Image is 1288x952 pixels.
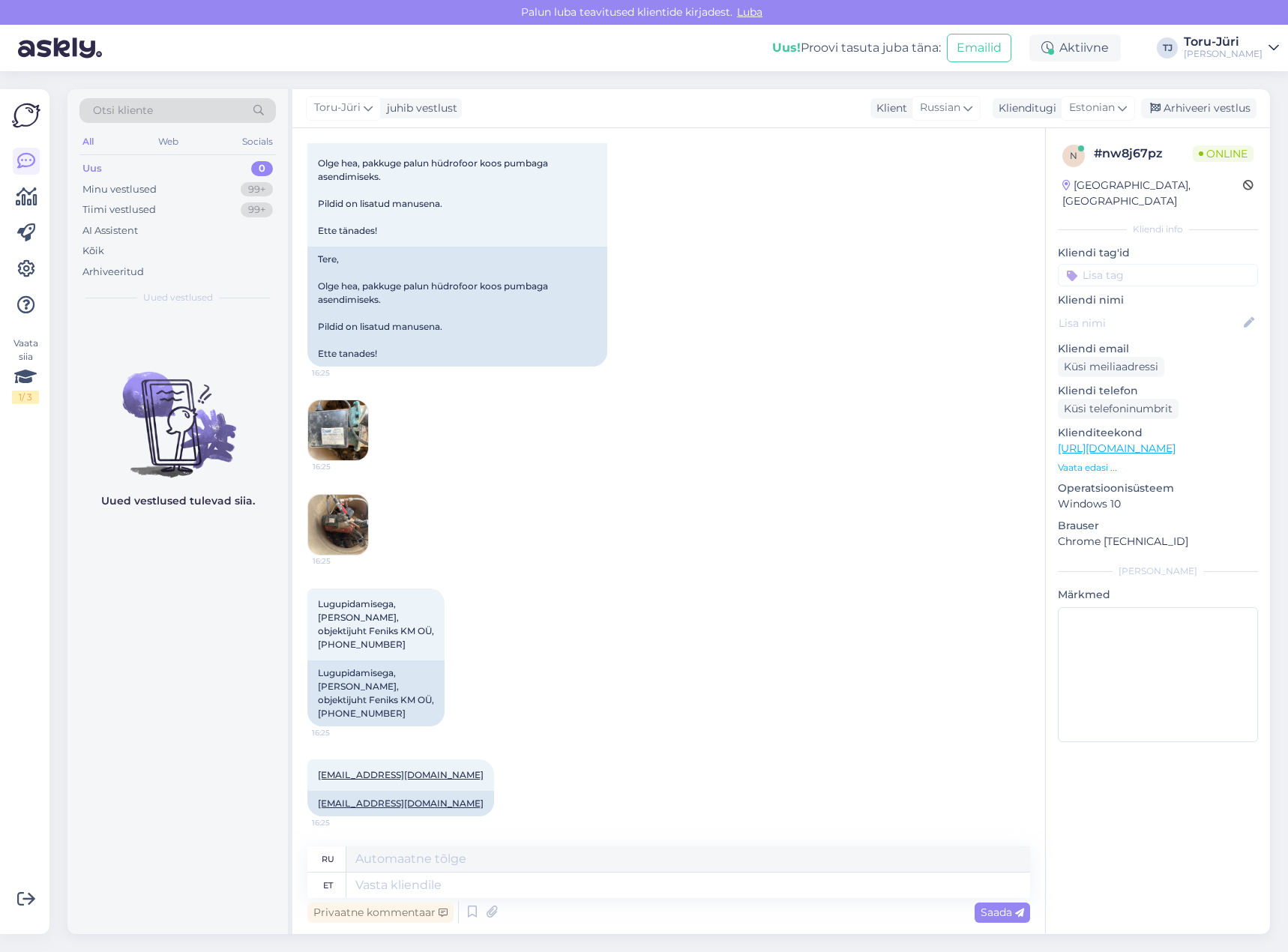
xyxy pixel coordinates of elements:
[1058,223,1258,236] div: Kliendi info
[82,244,104,259] div: Kõik
[313,461,369,472] span: 16:25
[870,100,907,116] div: Klient
[1069,100,1115,116] span: Estonian
[143,291,213,304] span: Uued vestlused
[1184,36,1263,48] div: Toru-Jüri
[1058,534,1258,549] p: Chrome [TECHNICAL_ID]
[1058,292,1258,308] p: Kliendi nimi
[732,5,767,19] span: Luba
[93,103,153,118] span: Otsi kliente
[82,265,144,280] div: Arhiveeritud
[312,817,368,828] span: 16:25
[12,101,40,130] img: Askly Logo
[1058,383,1258,399] p: Kliendi telefon
[308,495,368,555] img: Attachment
[1058,564,1258,578] div: [PERSON_NAME]
[155,132,181,151] div: Web
[1058,341,1258,357] p: Kliendi email
[1059,315,1241,331] input: Lisa nimi
[314,100,361,116] span: Toru-Jüri
[241,202,273,217] div: 99+
[1058,264,1258,286] input: Lisa tag
[1058,425,1258,441] p: Klienditeekond
[1062,178,1243,209] div: [GEOGRAPHIC_DATA], [GEOGRAPHIC_DATA]
[1094,145,1193,163] div: # nw8j67pz
[308,400,368,460] img: Attachment
[1184,36,1279,60] a: Toru-Jüri[PERSON_NAME]
[1058,480,1258,496] p: Operatsioonisüsteem
[82,223,138,238] div: AI Assistent
[322,846,334,872] div: ru
[12,337,39,404] div: Vaata siia
[67,345,288,480] img: No chats
[1058,496,1258,512] p: Windows 10
[239,132,276,151] div: Socials
[1058,587,1258,603] p: Märkmed
[947,34,1011,62] button: Emailid
[1184,48,1263,60] div: [PERSON_NAME]
[318,798,484,809] a: [EMAIL_ADDRESS][DOMAIN_NAME]
[79,132,97,151] div: All
[312,727,368,738] span: 16:25
[307,903,454,923] div: Privaatne kommentaar
[82,202,156,217] div: Tiimi vestlused
[1193,145,1254,162] span: Online
[1058,357,1164,377] div: Küsi meiliaadressi
[920,100,960,116] span: Russian
[1141,98,1257,118] div: Arhiveeri vestlus
[981,906,1024,919] span: Saada
[101,493,255,509] p: Uued vestlused tulevad siia.
[307,247,607,367] div: Tere, Olge hea, pakkuge palun hüdrofoor koos pumbaga asendimiseks. Pildid on lisatud manusena. Et...
[1029,34,1121,61] div: Aktiivne
[241,182,273,197] div: 99+
[313,555,369,567] span: 16:25
[251,161,273,176] div: 0
[82,161,102,176] div: Uus
[772,39,941,57] div: Proovi tasuta juba täna:
[323,873,333,898] div: et
[1058,518,1258,534] p: Brauser
[381,100,457,116] div: juhib vestlust
[1157,37,1178,58] div: TJ
[1058,245,1258,261] p: Kliendi tag'id
[318,598,434,650] span: Lugupidamisega, [PERSON_NAME], objektijuht Feniks KM OÜ, [PHONE_NUMBER]
[1070,150,1077,161] span: n
[772,40,801,55] b: Uus!
[1058,461,1258,475] p: Vaata edasi ...
[82,182,157,197] div: Minu vestlused
[993,100,1056,116] div: Klienditugi
[1058,399,1179,419] div: Küsi telefoninumbrit
[12,391,39,404] div: 1 / 3
[307,660,445,726] div: Lugupidamisega, [PERSON_NAME], objektijuht Feniks KM OÜ, [PHONE_NUMBER]
[1058,442,1176,455] a: [URL][DOMAIN_NAME]
[312,367,368,379] span: 16:25
[318,769,484,780] a: [EMAIL_ADDRESS][DOMAIN_NAME]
